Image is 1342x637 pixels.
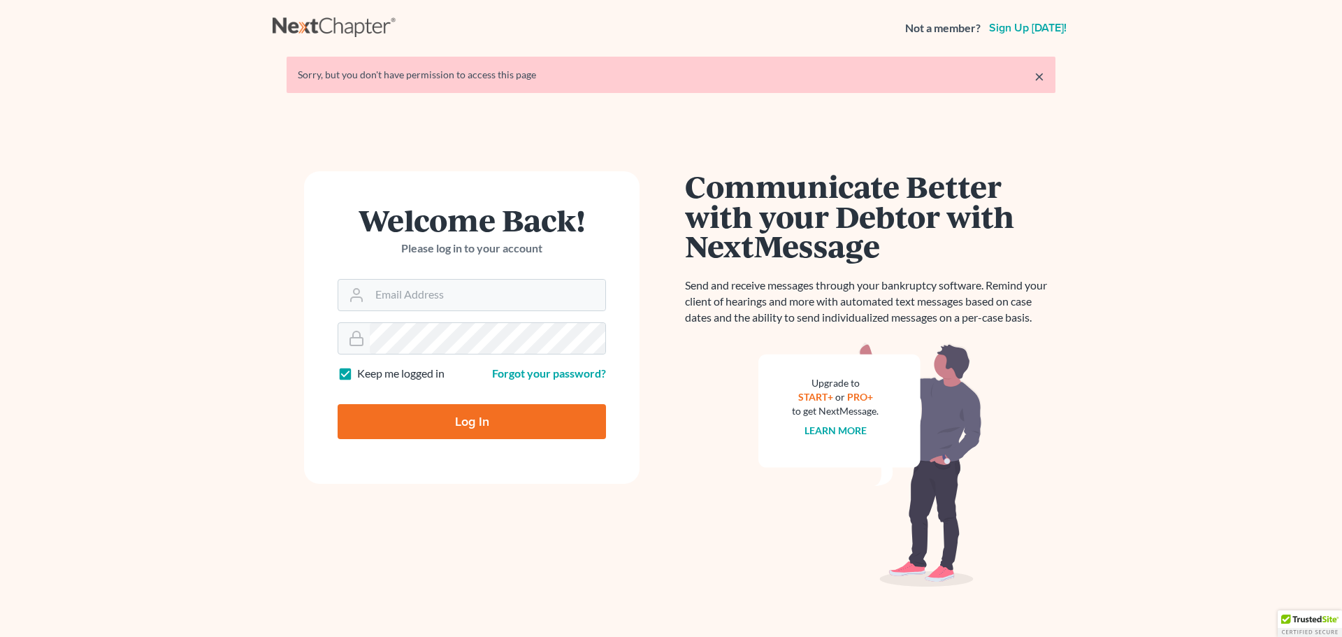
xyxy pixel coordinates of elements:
div: TrustedSite Certified [1278,610,1342,637]
p: Please log in to your account [338,241,606,257]
a: PRO+ [847,391,873,403]
p: Send and receive messages through your bankruptcy software. Remind your client of hearings and mo... [685,278,1055,326]
h1: Communicate Better with your Debtor with NextMessage [685,171,1055,261]
a: Sign up [DATE]! [986,22,1069,34]
input: Log In [338,404,606,439]
div: Sorry, but you don't have permission to access this page [298,68,1044,82]
a: × [1034,68,1044,85]
img: nextmessage_bg-59042aed3d76b12b5cd301f8e5b87938c9018125f34e5fa2b7a6b67550977c72.svg [758,343,982,587]
span: or [835,391,845,403]
label: Keep me logged in [357,366,445,382]
a: START+ [798,391,833,403]
input: Email Address [370,280,605,310]
a: Forgot your password? [492,366,606,380]
div: Upgrade to [792,376,879,390]
a: Learn more [805,424,867,436]
strong: Not a member? [905,20,981,36]
h1: Welcome Back! [338,205,606,235]
div: to get NextMessage. [792,404,879,418]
